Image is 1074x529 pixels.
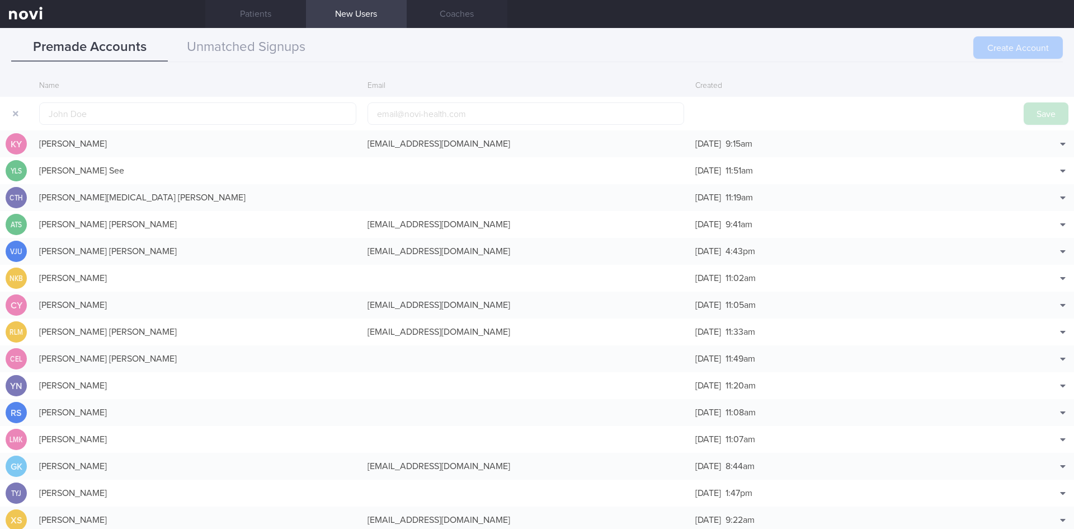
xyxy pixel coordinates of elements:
div: Name [34,76,362,97]
div: Email [362,76,690,97]
span: 11:33am [726,327,755,336]
div: [PERSON_NAME] [34,267,362,289]
div: [PERSON_NAME] [34,428,362,451]
div: [EMAIL_ADDRESS][DOMAIN_NAME] [362,133,690,155]
div: [PERSON_NAME] [34,133,362,155]
span: 4:43pm [726,247,755,256]
span: 9:41am [726,220,752,229]
span: [DATE] [695,220,721,229]
div: [PERSON_NAME] [PERSON_NAME] [34,213,362,236]
div: [PERSON_NAME] [34,374,362,397]
div: CTH [7,187,25,209]
span: [DATE] [695,381,721,390]
span: 11:19am [726,193,753,202]
span: [DATE] [695,516,721,525]
div: [PERSON_NAME][MEDICAL_DATA] [PERSON_NAME] [34,186,362,209]
div: RS [6,402,27,424]
span: [DATE] [695,139,721,148]
div: [EMAIL_ADDRESS][DOMAIN_NAME] [362,213,690,236]
div: [PERSON_NAME] [34,455,362,477]
span: [DATE] [695,193,721,202]
span: [DATE] [695,435,721,444]
div: CY [6,294,27,316]
div: TYJ [7,483,25,504]
span: 9:22am [726,516,755,525]
div: LMK [7,429,25,451]
span: [DATE] [695,327,721,336]
span: [DATE] [695,166,721,175]
div: YN [6,375,27,397]
span: [DATE] [695,354,721,363]
span: 9:15am [726,139,752,148]
span: [DATE] [695,301,721,310]
div: [PERSON_NAME] [34,401,362,424]
button: Unmatched Signups [168,34,324,62]
span: 1:47pm [726,489,752,498]
div: Created [690,76,1018,97]
div: [PERSON_NAME] [PERSON_NAME] [34,348,362,370]
input: email@novi-health.com [368,102,685,125]
span: 11:49am [726,354,755,363]
div: [EMAIL_ADDRESS][DOMAIN_NAME] [362,294,690,316]
div: [PERSON_NAME] [34,294,362,316]
span: 11:08am [726,408,756,417]
span: [DATE] [695,489,721,498]
div: [EMAIL_ADDRESS][DOMAIN_NAME] [362,240,690,263]
div: [PERSON_NAME] [PERSON_NAME] [34,240,362,263]
div: YLS [7,160,25,182]
div: CEL [7,348,25,370]
div: [PERSON_NAME] See [34,160,362,182]
span: 11:07am [726,435,755,444]
span: 11:02am [726,274,756,283]
span: [DATE] [695,274,721,283]
div: [EMAIL_ADDRESS][DOMAIN_NAME] [362,321,690,343]
div: NKB [7,268,25,289]
div: [PERSON_NAME] [PERSON_NAME] [34,321,362,343]
span: [DATE] [695,247,721,256]
span: [DATE] [695,462,721,471]
div: [PERSON_NAME] [34,482,362,504]
div: GK [6,456,27,477]
span: 11:20am [726,381,756,390]
div: Ky [6,133,27,155]
div: VJU [7,241,25,263]
span: [DATE] [695,408,721,417]
div: RLM [7,321,25,343]
div: [EMAIL_ADDRESS][DOMAIN_NAME] [362,455,690,477]
span: 11:51am [726,166,753,175]
span: 11:05am [726,301,756,310]
span: 8:44am [726,462,755,471]
input: John Doe [39,102,356,125]
div: ATS [7,214,25,236]
button: Premade Accounts [11,34,168,62]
